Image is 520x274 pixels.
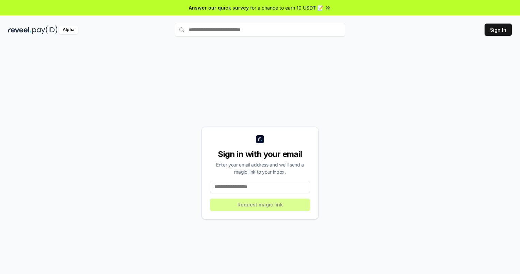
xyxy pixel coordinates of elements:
span: for a chance to earn 10 USDT 📝 [250,4,323,11]
div: Sign in with your email [210,149,310,160]
div: Enter your email address and we’ll send a magic link to your inbox. [210,161,310,175]
span: Answer our quick survey [189,4,249,11]
button: Sign In [485,24,512,36]
img: reveel_dark [8,26,31,34]
img: pay_id [32,26,58,34]
img: logo_small [256,135,264,143]
div: Alpha [59,26,78,34]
